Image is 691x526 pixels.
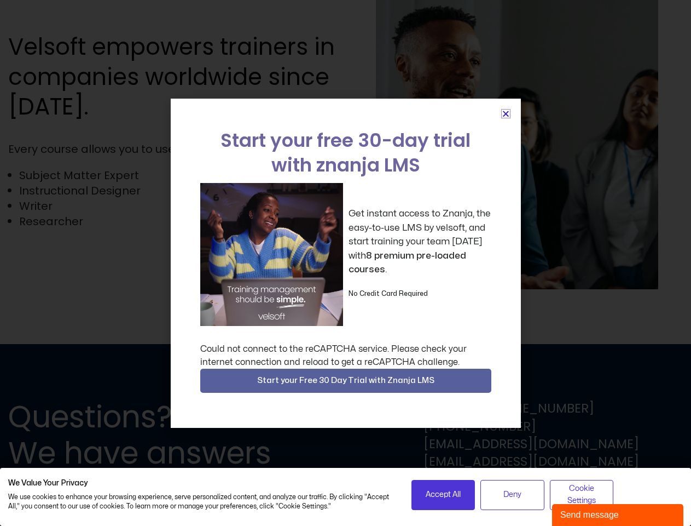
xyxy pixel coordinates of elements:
span: Cookie Settings [557,483,607,507]
span: Deny [503,489,521,501]
button: Start your Free 30 Day Trial with Znanja LMS [200,369,491,393]
button: Accept all cookies [411,480,475,510]
span: Start your Free 30 Day Trial with Znanja LMS [257,374,434,387]
strong: No Credit Card Required [349,290,428,297]
p: Get instant access to Znanja, the easy-to-use LMS by velsoft, and start training your team [DATE]... [349,207,491,277]
a: Close [502,110,510,118]
div: Could not connect to the reCAPTCHA service. Please check your internet connection and reload to g... [200,342,491,369]
iframe: chat widget [552,502,686,526]
strong: 8 premium pre-loaded courses [349,251,466,275]
h2: Start your free 30-day trial with znanja LMS [200,128,491,178]
span: Accept All [426,489,461,501]
img: a woman sitting at her laptop dancing [200,183,343,326]
button: Adjust cookie preferences [550,480,614,510]
h2: We Value Your Privacy [8,478,395,488]
p: We use cookies to enhance your browsing experience, serve personalized content, and analyze our t... [8,493,395,511]
button: Deny all cookies [480,480,544,510]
